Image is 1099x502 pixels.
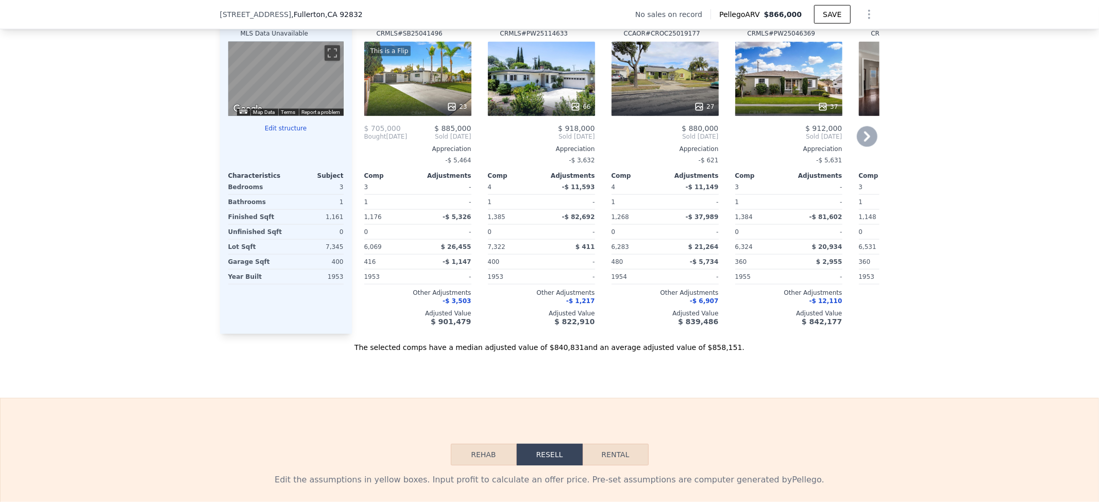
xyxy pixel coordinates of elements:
div: 1 [612,195,663,209]
span: 416 [364,258,376,265]
div: Map [228,42,344,116]
span: -$ 621 [699,157,719,164]
span: $ 912,000 [805,124,842,132]
span: 1,268 [612,213,629,221]
span: 0 [488,228,492,236]
div: Adjusted Value [735,309,842,317]
div: Adjustments [542,172,595,180]
span: , Fullerton [291,9,363,20]
span: Sold [DATE] [407,132,471,141]
span: 0 [859,228,863,236]
div: No sales on record [635,9,711,20]
a: Report a problem [302,109,341,115]
span: -$ 37,989 [686,213,719,221]
div: 66 [570,102,590,112]
div: Appreciation [612,145,719,153]
div: Adjustments [789,172,842,180]
span: -$ 5,326 [443,213,471,221]
button: SAVE [814,5,850,24]
button: Map Data [253,109,275,116]
div: Appreciation [859,145,966,153]
div: Other Adjustments [488,289,595,297]
span: $ 839,486 [678,317,718,326]
div: - [544,255,595,269]
span: $ 901,479 [431,317,471,326]
button: Rental [583,444,649,465]
span: 360 [735,258,747,265]
div: Comp [859,172,912,180]
div: - [544,225,595,239]
span: -$ 3,632 [569,157,595,164]
div: Other Adjustments [859,289,966,297]
div: Characteristics [228,172,286,180]
span: 4 [488,183,492,191]
span: 6,069 [364,243,382,250]
div: 1,161 [288,210,344,224]
img: Google [231,103,265,116]
div: 1 [288,195,344,209]
div: - [791,270,842,284]
span: -$ 82,692 [562,213,595,221]
span: 6,324 [735,243,753,250]
button: Resell [517,444,583,465]
div: CRMLS # PW25114633 [500,29,568,38]
span: 1,385 [488,213,505,221]
div: Finished Sqft [228,210,284,224]
span: Sold [DATE] [735,132,842,141]
div: - [420,195,471,209]
div: 1953 [364,270,416,284]
span: $ 842,177 [802,317,842,326]
div: CRMLS # SB25041496 [377,29,443,38]
span: $ 822,910 [554,317,595,326]
span: -$ 3,503 [443,297,471,305]
div: - [667,195,719,209]
span: Sold [DATE] [488,132,595,141]
div: - [420,270,471,284]
span: 3 [735,183,739,191]
span: Bought [364,132,386,141]
div: 1953 [488,270,539,284]
span: $ 918,000 [558,124,595,132]
div: Bathrooms [228,195,284,209]
button: Keyboard shortcuts [240,109,247,114]
div: [DATE] [364,132,408,141]
div: Street View [228,42,344,116]
button: Rehab [451,444,517,465]
div: Other Adjustments [364,289,471,297]
div: Appreciation [364,145,471,153]
div: Year Built [228,270,284,284]
div: - [544,195,595,209]
div: The selected comps have a median adjusted value of $840,831 and an average adjusted value of $858... [220,334,880,353]
div: 37 [818,102,838,112]
div: Comp [488,172,542,180]
span: Sold [DATE] [612,132,719,141]
div: 1 [859,195,910,209]
div: Comp [612,172,665,180]
span: 6,283 [612,243,629,250]
a: Open this area in Google Maps (opens a new window) [231,103,265,116]
span: -$ 5,464 [445,157,471,164]
span: 480 [612,258,623,265]
div: This is a Flip [368,46,411,56]
div: CRMLS # PW25006253 [871,29,939,38]
div: Appreciation [488,145,595,153]
div: Lot Sqft [228,240,284,254]
span: $ 20,934 [812,243,842,250]
span: -$ 1,147 [443,258,471,265]
div: - [791,180,842,194]
a: Terms (opens in new tab) [281,109,296,115]
div: Adjustments [418,172,471,180]
div: Adjusted Value [364,309,471,317]
button: Show Options [859,4,880,25]
div: - [420,225,471,239]
span: $ 411 [576,243,595,250]
span: 360 [859,258,871,265]
div: Comp [735,172,789,180]
div: 27 [694,102,714,112]
span: 4 [612,183,616,191]
div: CRMLS # PW25046369 [748,29,816,38]
div: - [667,270,719,284]
div: 1 [364,195,416,209]
span: -$ 81,602 [809,213,842,221]
div: 1 [735,195,787,209]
